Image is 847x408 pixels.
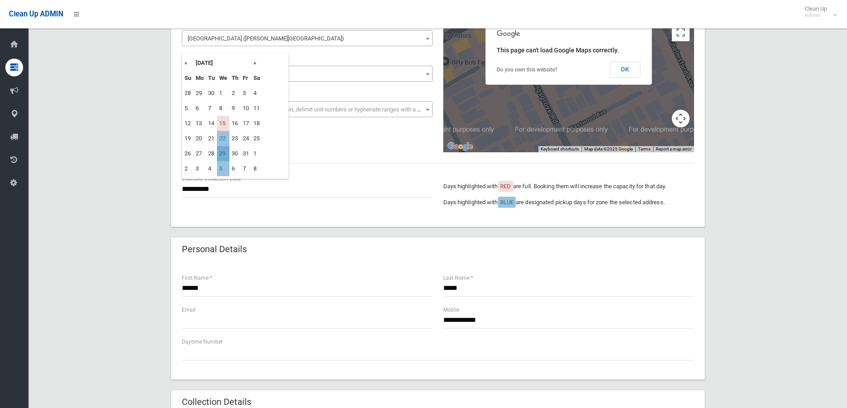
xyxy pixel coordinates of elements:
[184,68,430,80] span: 10
[188,106,436,113] span: Select the unit number from the dropdown, delimit unit numbers or hyphenate ranges with a comma
[443,197,694,208] p: Days highlighted with are designated pickup days for zone the selected address.
[229,161,241,176] td: 6
[182,116,193,131] td: 12
[182,146,193,161] td: 26
[229,86,241,101] td: 2
[193,55,251,71] th: [DATE]
[251,146,262,161] td: 1
[217,116,229,131] td: 15
[500,183,511,190] span: RED
[610,62,640,78] button: OK
[241,116,251,131] td: 17
[182,131,193,146] td: 19
[251,116,262,131] td: 18
[241,101,251,116] td: 10
[541,146,579,152] button: Keyboard shortcuts
[193,131,206,146] td: 20
[217,86,229,101] td: 1
[206,101,217,116] td: 7
[229,131,241,146] td: 23
[9,10,63,18] span: Clean Up ADMIN
[193,86,206,101] td: 29
[251,55,262,71] th: »
[229,71,241,86] th: Th
[206,116,217,131] td: 14
[217,101,229,116] td: 8
[251,161,262,176] td: 8
[182,66,433,82] span: 10
[229,101,241,116] td: 9
[184,32,430,45] span: Kingsgrove Road (BELMORE 2192)
[182,101,193,116] td: 5
[193,71,206,86] th: Mo
[193,116,206,131] td: 13
[206,131,217,146] td: 21
[251,131,262,146] td: 25
[229,116,241,131] td: 16
[193,101,206,116] td: 6
[638,147,650,151] a: Terms (opens in new tab)
[497,47,619,54] span: This page can't load Google Maps correctly.
[193,161,206,176] td: 3
[241,146,251,161] td: 31
[206,86,217,101] td: 30
[497,67,558,73] a: Do you own this website?
[446,141,475,152] img: Google
[241,131,251,146] td: 24
[182,55,193,71] th: «
[241,86,251,101] td: 3
[217,161,229,176] td: 5
[584,147,633,151] span: Map data ©2025 Google
[251,101,262,116] td: 11
[805,12,827,19] small: Admin
[672,110,690,127] button: Map camera controls
[171,241,257,258] header: Personal Details
[206,71,217,86] th: Tu
[500,199,514,206] span: BLUE
[656,147,691,151] a: Report a map error
[206,161,217,176] td: 4
[182,71,193,86] th: Su
[241,71,251,86] th: Fr
[800,5,836,19] span: Clean Up
[251,71,262,86] th: Sa
[206,146,217,161] td: 28
[229,146,241,161] td: 30
[241,161,251,176] td: 7
[182,30,433,46] span: Kingsgrove Road (BELMORE 2192)
[443,181,694,192] p: Days highlighted with are full. Booking them will increase the capacity for that day.
[217,71,229,86] th: We
[182,86,193,101] td: 28
[672,24,690,41] button: Toggle fullscreen view
[217,131,229,146] td: 22
[217,146,229,161] td: 29
[446,141,475,152] a: Open this area in Google Maps (opens a new window)
[182,161,193,176] td: 2
[193,146,206,161] td: 27
[251,86,262,101] td: 4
